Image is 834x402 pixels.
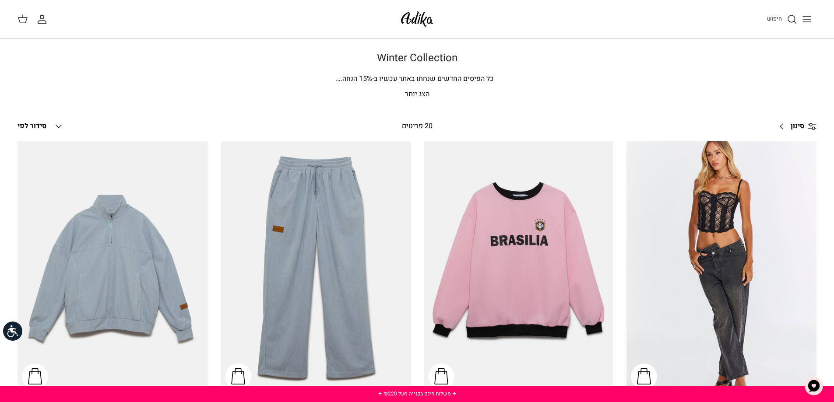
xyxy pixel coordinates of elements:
[372,73,494,84] span: כל הפיסים החדשים שנחתו באתר עכשיו ב-
[767,14,782,23] span: חיפוש
[221,141,411,394] a: מכנסי טרנינג City strolls
[801,373,827,399] button: צ'אט
[626,141,816,394] a: ג׳ינס All Or Nothing קריס-קרוס | BOYFRIEND
[398,9,436,29] img: Adika IL
[359,73,367,84] span: 15
[767,14,797,24] a: חיפוש
[325,121,509,132] div: 20 פריטים
[378,390,457,398] a: ✦ משלוח חינם בקנייה מעל ₪220 ✦
[37,14,51,24] a: החשבון שלי
[797,10,816,29] button: Toggle menu
[773,116,816,137] a: סינון
[791,121,804,132] span: סינון
[18,141,208,394] a: סווטשירט City Strolls אוברסייז
[111,52,724,65] h1: Winter Collection
[18,121,46,131] span: סידור לפי
[336,73,372,84] span: % הנחה.
[18,117,64,136] button: סידור לפי
[424,141,614,394] a: סווטשירט Brazilian Kid
[111,89,724,100] p: הצג יותר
